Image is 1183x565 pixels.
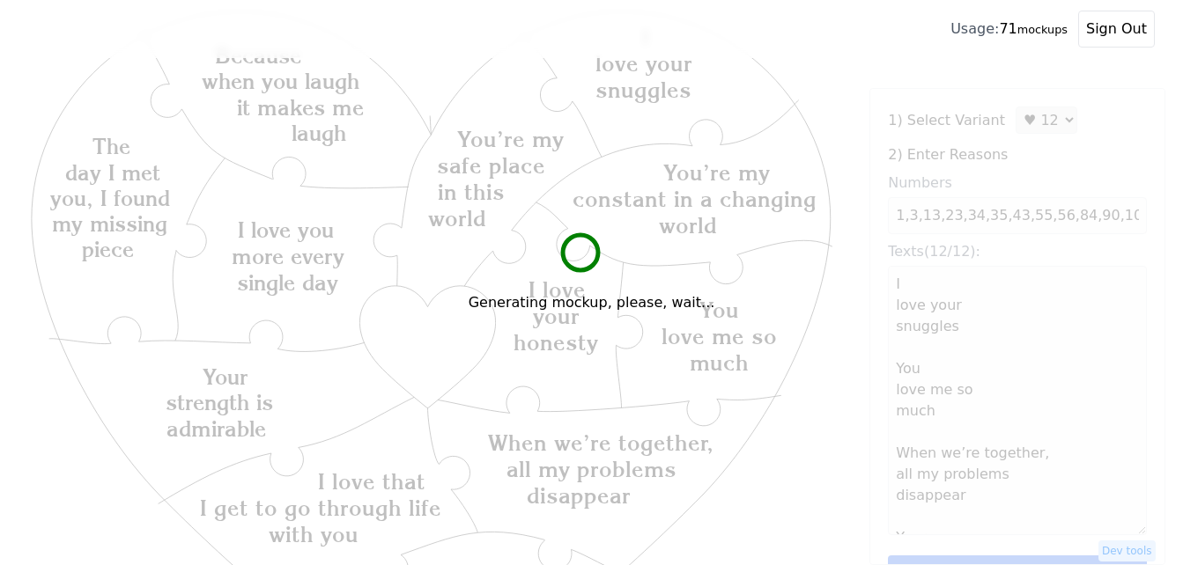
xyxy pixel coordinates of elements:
span: Usage: [950,20,999,37]
div: 71 [950,18,1068,40]
small: mockups [1017,23,1068,36]
button: Sign Out [1078,11,1155,48]
button: Dev tools [1098,540,1156,561]
h6: Generating mockup, please, wait... [469,292,715,313]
